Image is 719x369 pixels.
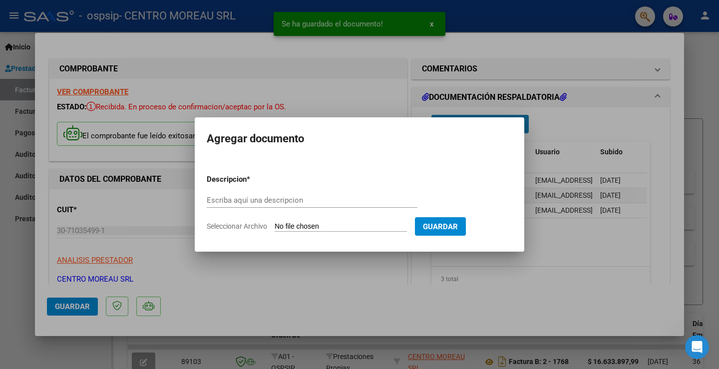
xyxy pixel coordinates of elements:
span: Seleccionar Archivo [207,222,267,230]
iframe: Intercom live chat [685,335,709,359]
span: Guardar [423,222,458,231]
button: Guardar [415,217,466,236]
h2: Agregar documento [207,129,512,148]
p: Descripcion [207,174,299,185]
